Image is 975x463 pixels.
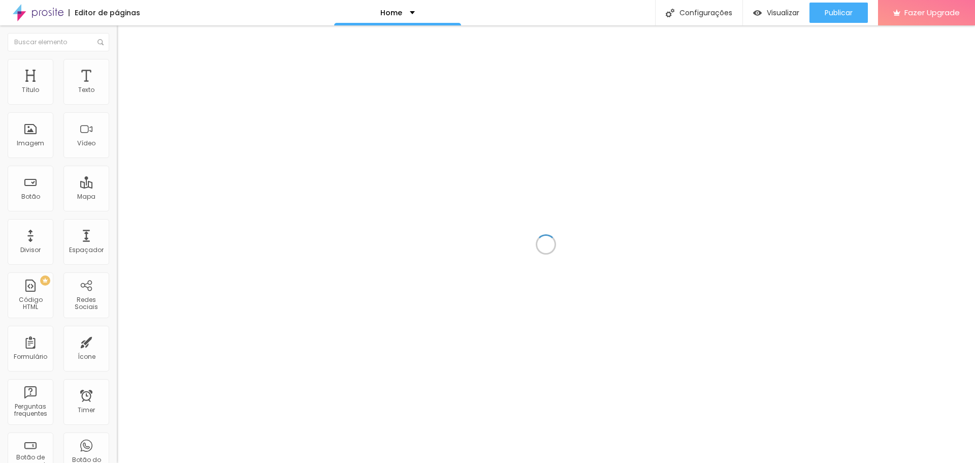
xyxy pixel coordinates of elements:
[78,86,94,94] div: Texto
[20,246,41,254] div: Divisor
[78,353,95,360] div: Ícone
[77,140,95,147] div: Vídeo
[78,407,95,414] div: Timer
[767,9,799,17] span: Visualizar
[69,246,104,254] div: Espaçador
[666,9,674,17] img: Icone
[69,9,140,16] div: Editor de páginas
[21,193,40,200] div: Botão
[904,8,960,17] span: Fazer Upgrade
[10,403,50,418] div: Perguntas frequentes
[10,296,50,311] div: Código HTML
[753,9,762,17] img: view-1.svg
[66,296,106,311] div: Redes Sociais
[8,33,109,51] input: Buscar elemento
[743,3,809,23] button: Visualizar
[14,353,47,360] div: Formulário
[77,193,95,200] div: Mapa
[825,9,853,17] span: Publicar
[22,86,39,94] div: Título
[809,3,868,23] button: Publicar
[380,9,402,16] p: Home
[17,140,44,147] div: Imagem
[97,39,104,45] img: Icone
